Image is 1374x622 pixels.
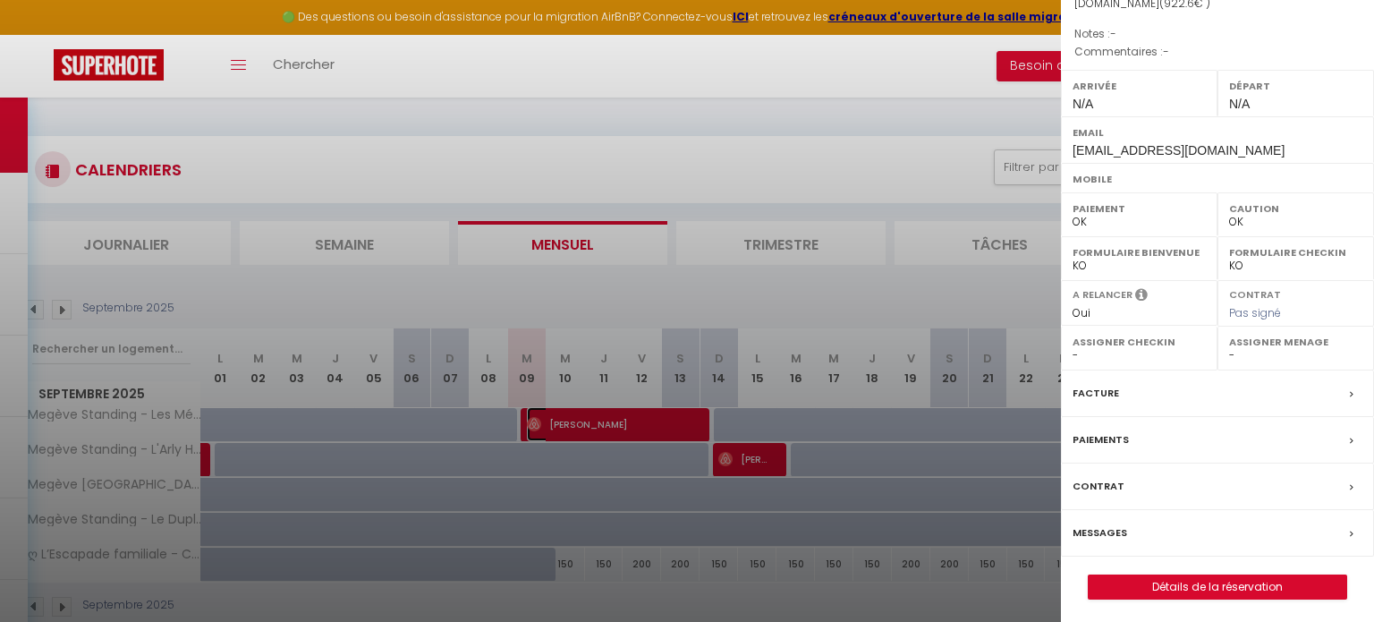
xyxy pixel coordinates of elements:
button: Détails de la réservation [1088,575,1347,600]
label: Caution [1229,200,1362,217]
label: Départ [1229,77,1362,95]
i: Sélectionner OUI si vous souhaiter envoyer les séquences de messages post-checkout [1135,287,1148,307]
label: Contrat [1229,287,1281,299]
label: Formulaire Bienvenue [1073,243,1206,261]
label: Paiement [1073,200,1206,217]
span: - [1163,44,1169,59]
p: Notes : [1074,25,1361,43]
span: N/A [1229,97,1250,111]
label: Paiements [1073,430,1129,449]
a: Détails de la réservation [1089,575,1346,599]
label: Email [1073,124,1362,141]
label: Facture [1073,384,1119,403]
label: Mobile [1073,170,1362,188]
label: Assigner Menage [1229,333,1362,351]
p: Commentaires : [1074,43,1361,61]
span: [EMAIL_ADDRESS][DOMAIN_NAME] [1073,143,1285,158]
label: Messages [1073,524,1127,542]
label: Formulaire Checkin [1229,243,1362,261]
span: - [1110,26,1116,41]
label: A relancer [1073,287,1132,302]
span: N/A [1073,97,1093,111]
label: Contrat [1073,477,1124,496]
button: Ouvrir le widget de chat LiveChat [14,7,68,61]
span: Pas signé [1229,305,1281,320]
label: Arrivée [1073,77,1206,95]
label: Assigner Checkin [1073,333,1206,351]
